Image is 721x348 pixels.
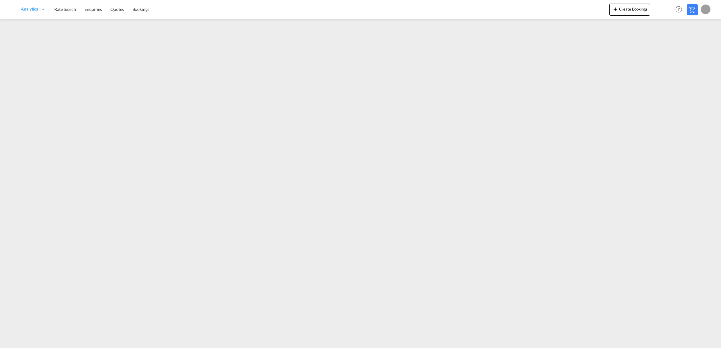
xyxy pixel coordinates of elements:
span: Help [674,4,684,14]
span: Analytics [21,6,38,12]
span: Quotes [110,7,124,12]
span: Bookings [132,7,149,12]
span: Rate Search [54,7,76,12]
div: Help [674,4,687,15]
md-icon: icon-plus 400-fg [612,5,619,13]
span: Enquiries [84,7,102,12]
button: icon-plus 400-fgCreate Bookings [609,4,650,16]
